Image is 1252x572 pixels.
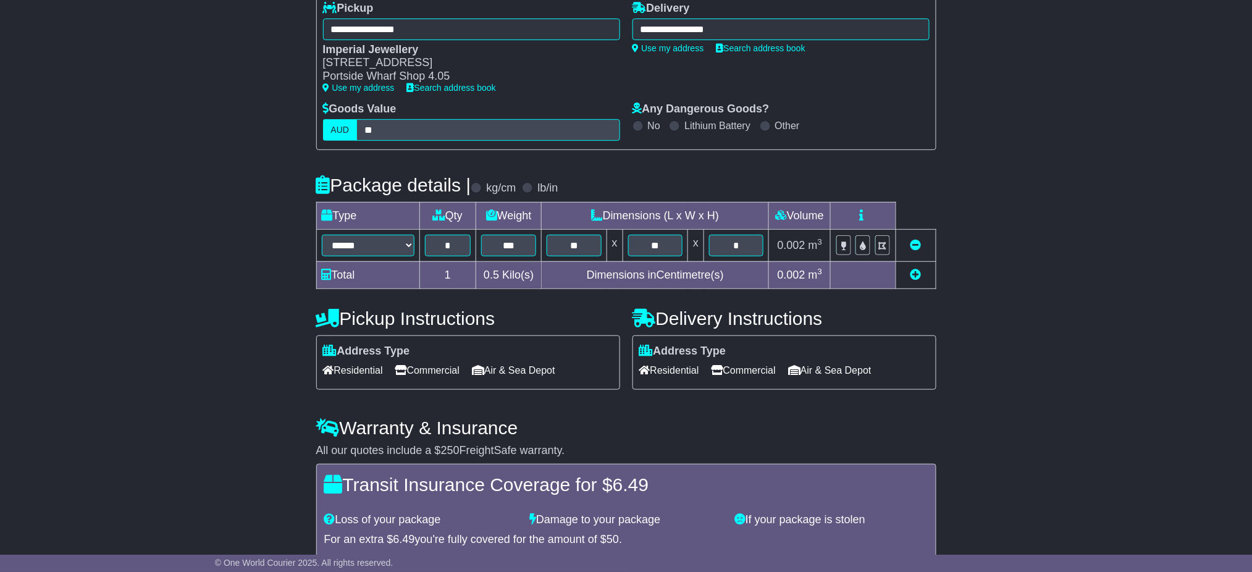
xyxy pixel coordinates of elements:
[809,239,823,251] span: m
[542,261,769,288] td: Dimensions in Centimetre(s)
[316,261,419,288] td: Total
[607,533,619,545] span: 50
[632,103,770,116] label: Any Dangerous Goods?
[769,202,831,229] td: Volume
[688,229,704,261] td: x
[316,175,471,195] h4: Package details |
[215,558,393,568] span: © One World Courier 2025. All rights reserved.
[910,269,922,281] a: Add new item
[476,261,542,288] td: Kilo(s)
[607,229,623,261] td: x
[818,237,823,246] sup: 3
[818,267,823,276] sup: 3
[484,269,499,281] span: 0.5
[775,120,800,132] label: Other
[542,202,769,229] td: Dimensions (L x W x H)
[486,182,516,195] label: kg/cm
[684,120,750,132] label: Lithium Battery
[323,2,374,15] label: Pickup
[323,361,383,380] span: Residential
[778,239,805,251] span: 0.002
[419,261,476,288] td: 1
[639,361,699,380] span: Residential
[323,103,397,116] label: Goods Value
[323,345,410,358] label: Address Type
[441,444,460,456] span: 250
[316,308,620,329] h4: Pickup Instructions
[729,513,935,527] div: If your package is stolen
[393,533,415,545] span: 6.49
[316,202,419,229] td: Type
[523,513,729,527] div: Damage to your package
[910,239,922,251] a: Remove this item
[632,308,936,329] h4: Delivery Instructions
[472,361,555,380] span: Air & Sea Depot
[632,2,690,15] label: Delivery
[809,269,823,281] span: m
[323,83,395,93] a: Use my address
[778,269,805,281] span: 0.002
[323,56,608,70] div: [STREET_ADDRESS]
[712,361,776,380] span: Commercial
[324,533,928,547] div: For an extra $ you're fully covered for the amount of $ .
[323,70,608,83] div: Portside Wharf Shop 4.05
[323,119,358,141] label: AUD
[318,513,524,527] div: Loss of your package
[639,345,726,358] label: Address Type
[537,182,558,195] label: lb/in
[316,418,936,438] h4: Warranty & Insurance
[407,83,496,93] a: Search address book
[323,43,608,57] div: Imperial Jewellery
[613,474,649,495] span: 6.49
[476,202,542,229] td: Weight
[316,444,936,458] div: All our quotes include a $ FreightSafe warranty.
[395,361,460,380] span: Commercial
[632,43,704,53] a: Use my address
[419,202,476,229] td: Qty
[788,361,872,380] span: Air & Sea Depot
[716,43,805,53] a: Search address book
[324,474,928,495] h4: Transit Insurance Coverage for $
[648,120,660,132] label: No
